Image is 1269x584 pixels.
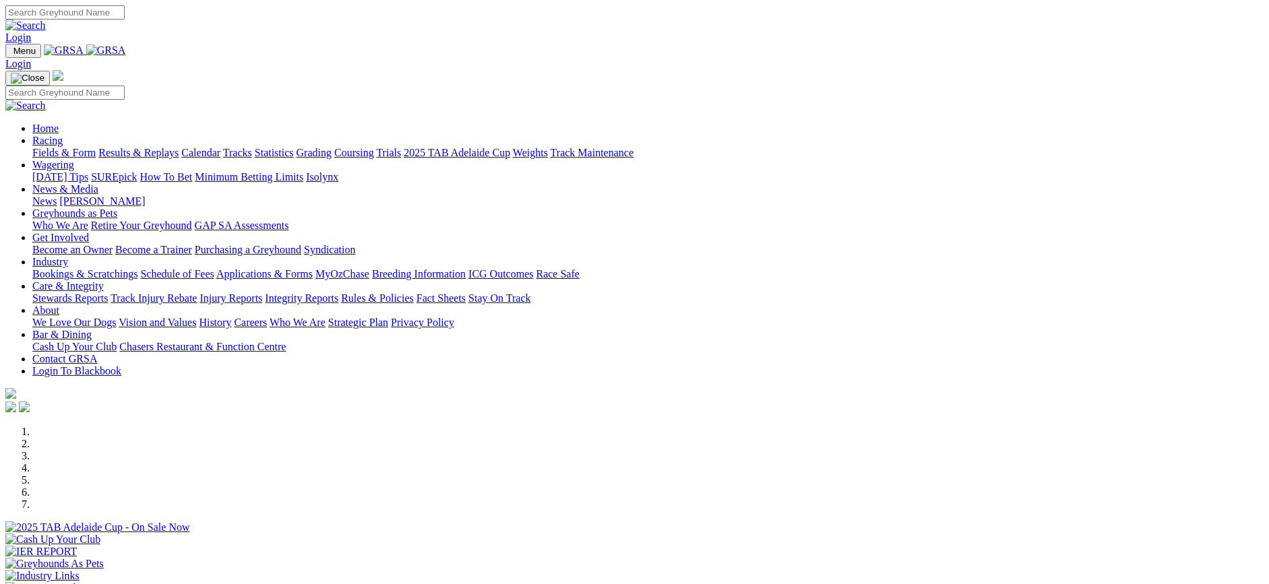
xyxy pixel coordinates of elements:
[32,304,59,316] a: About
[32,280,104,292] a: Care & Integrity
[91,171,137,183] a: SUREpick
[86,44,126,57] img: GRSA
[32,268,137,280] a: Bookings & Scratchings
[111,292,197,304] a: Track Injury Rebate
[404,147,510,158] a: 2025 TAB Adelaide Cup
[297,147,332,158] a: Grading
[372,268,466,280] a: Breeding Information
[13,46,36,56] span: Menu
[5,521,190,533] img: 2025 TAB Adelaide Cup - On Sale Now
[32,195,57,207] a: News
[195,171,303,183] a: Minimum Betting Limits
[140,268,214,280] a: Schedule of Fees
[32,268,1264,280] div: Industry
[551,147,633,158] a: Track Maintenance
[32,171,1264,183] div: Wagering
[468,292,530,304] a: Stay On Track
[199,292,262,304] a: Injury Reports
[270,317,326,328] a: Who We Are
[306,171,338,183] a: Isolynx
[416,292,466,304] a: Fact Sheets
[32,341,1264,353] div: Bar & Dining
[334,147,374,158] a: Coursing
[32,123,59,134] a: Home
[5,401,16,412] img: facebook.svg
[216,268,313,280] a: Applications & Forms
[32,317,116,328] a: We Love Our Dogs
[5,546,77,558] img: IER REPORT
[195,220,289,231] a: GAP SA Assessments
[140,171,193,183] a: How To Bet
[119,317,196,328] a: Vision and Values
[32,329,92,340] a: Bar & Dining
[5,20,46,32] img: Search
[32,220,88,231] a: Who We Are
[32,147,96,158] a: Fields & Form
[32,147,1264,159] div: Racing
[513,147,548,158] a: Weights
[19,401,30,412] img: twitter.svg
[32,135,63,146] a: Racing
[32,195,1264,207] div: News & Media
[44,44,84,57] img: GRSA
[5,100,46,112] img: Search
[32,317,1264,329] div: About
[5,558,104,570] img: Greyhounds As Pets
[5,570,80,582] img: Industry Links
[315,268,369,280] a: MyOzChase
[32,353,97,364] a: Contact GRSA
[32,220,1264,232] div: Greyhounds as Pets
[32,244,1264,256] div: Get Involved
[119,341,286,352] a: Chasers Restaurant & Function Centre
[5,32,31,43] a: Login
[5,5,125,20] input: Search
[32,171,88,183] a: [DATE] Tips
[5,533,100,546] img: Cash Up Your Club
[5,58,31,69] a: Login
[32,244,113,255] a: Become an Owner
[11,73,44,84] img: Close
[536,268,579,280] a: Race Safe
[32,292,1264,304] div: Care & Integrity
[32,341,117,352] a: Cash Up Your Club
[223,147,252,158] a: Tracks
[199,317,231,328] a: History
[53,70,63,81] img: logo-grsa-white.png
[304,244,355,255] a: Syndication
[91,220,192,231] a: Retire Your Greyhound
[5,388,16,399] img: logo-grsa-white.png
[391,317,454,328] a: Privacy Policy
[98,147,179,158] a: Results & Replays
[32,292,108,304] a: Stewards Reports
[32,159,74,170] a: Wagering
[32,256,68,267] a: Industry
[328,317,388,328] a: Strategic Plan
[32,207,117,219] a: Greyhounds as Pets
[115,244,192,255] a: Become a Trainer
[181,147,220,158] a: Calendar
[376,147,401,158] a: Trials
[234,317,267,328] a: Careers
[265,292,338,304] a: Integrity Reports
[32,183,98,195] a: News & Media
[32,232,89,243] a: Get Involved
[468,268,533,280] a: ICG Outcomes
[32,365,121,377] a: Login To Blackbook
[5,71,50,86] button: Toggle navigation
[255,147,294,158] a: Statistics
[5,44,41,58] button: Toggle navigation
[341,292,414,304] a: Rules & Policies
[195,244,301,255] a: Purchasing a Greyhound
[59,195,145,207] a: [PERSON_NAME]
[5,86,125,100] input: Search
